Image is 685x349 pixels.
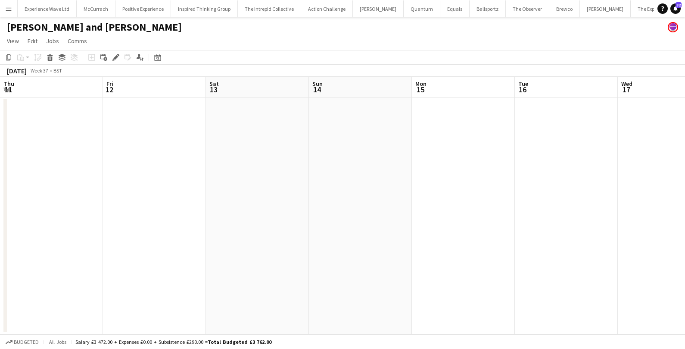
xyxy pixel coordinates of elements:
[28,67,50,74] span: Week 37
[105,85,113,94] span: 12
[75,339,271,345] div: Salary £3 472.00 + Expenses £0.00 + Subsistence £290.00 =
[7,21,182,34] h1: [PERSON_NAME] and [PERSON_NAME]
[676,2,682,8] span: 32
[53,67,62,74] div: BST
[3,35,22,47] a: View
[470,0,506,17] button: Ballsportz
[64,35,90,47] a: Comms
[620,85,632,94] span: 17
[580,0,631,17] button: [PERSON_NAME]
[14,339,39,345] span: Budgeted
[415,80,427,88] span: Mon
[440,0,470,17] button: Equals
[414,85,427,94] span: 15
[77,0,115,17] button: McCurrach
[2,85,14,94] span: 11
[46,37,59,45] span: Jobs
[7,37,19,45] span: View
[24,35,41,47] a: Edit
[670,3,681,14] a: 32
[106,80,113,88] span: Fri
[47,339,68,345] span: All jobs
[208,339,271,345] span: Total Budgeted £3 762.00
[517,85,528,94] span: 16
[171,0,238,17] button: Inspired Thinking Group
[549,0,580,17] button: Brewco
[68,37,87,45] span: Comms
[28,37,37,45] span: Edit
[18,0,77,17] button: Experience Wave Ltd
[404,0,440,17] button: Quantum
[208,85,219,94] span: 13
[353,0,404,17] button: [PERSON_NAME]
[621,80,632,88] span: Wed
[4,337,40,347] button: Budgeted
[311,85,323,94] span: 14
[238,0,301,17] button: The Intrepid Collective
[312,80,323,88] span: Sun
[43,35,62,47] a: Jobs
[115,0,171,17] button: Positive Experience
[506,0,549,17] button: The Observer
[301,0,353,17] button: Action Challenge
[209,80,219,88] span: Sat
[7,66,27,75] div: [DATE]
[3,80,14,88] span: Thu
[668,22,678,32] app-user-avatar: Sophie Barnes
[518,80,528,88] span: Tue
